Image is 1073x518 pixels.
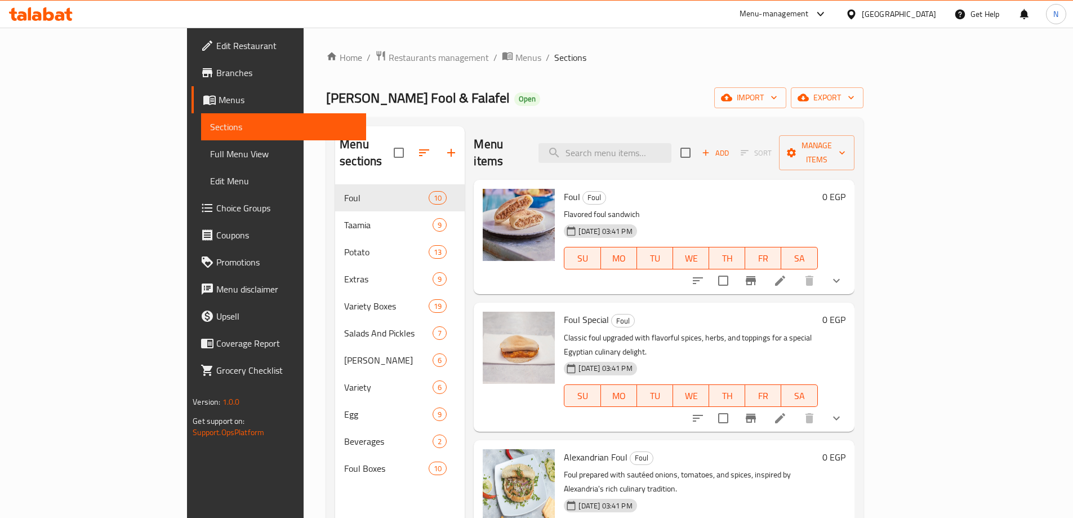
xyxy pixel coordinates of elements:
div: Foul10 [335,184,465,211]
svg: Show Choices [830,274,843,287]
span: SA [786,388,813,404]
div: Taamia9 [335,211,465,238]
button: SU [564,384,600,407]
a: Upsell [192,303,366,330]
a: Support.OpsPlatform [193,425,264,440]
span: 9 [433,409,446,420]
div: [PERSON_NAME]6 [335,347,465,374]
span: 10 [429,193,446,203]
button: TH [709,247,745,269]
button: delete [796,267,823,294]
span: Foul Special [564,311,609,328]
span: Branches [216,66,357,79]
span: Select to update [711,269,735,293]
input: search [538,143,671,163]
span: TU [642,250,669,267]
span: Variety [344,380,433,394]
div: Variety Boxes19 [335,293,465,320]
span: Extras [344,272,433,286]
div: items [429,299,447,313]
h6: 0 EGP [822,312,845,327]
span: Coverage Report [216,337,357,350]
span: Select all sections [387,141,411,165]
span: N [1053,8,1058,20]
div: Egg [344,408,433,421]
nav: breadcrumb [326,50,863,65]
button: SA [781,247,817,269]
span: WE [678,250,705,267]
span: MO [605,250,633,267]
li: / [546,51,550,64]
button: sort-choices [684,267,711,294]
div: items [433,218,447,232]
span: Menus [219,93,357,107]
div: Foul Boxes [344,462,429,475]
span: export [800,91,854,105]
div: items [429,245,447,259]
span: 19 [429,301,446,312]
button: Add section [438,139,465,166]
span: Menus [515,51,541,64]
span: Coupons [216,228,357,242]
a: Full Menu View [201,140,366,167]
p: Foul prepared with sautéed onions, tomatoes, and spices, inspired by Alexandria's rich culinary t... [564,468,817,496]
button: MO [601,247,637,269]
span: Open [514,94,540,104]
div: Foul [630,451,653,465]
div: Extras9 [335,265,465,293]
span: Menu disclaimer [216,282,357,296]
p: Classic foul upgraded with flavorful spices, herbs, and toppings for a special Egyptian culinary ... [564,331,817,359]
span: 2 [433,436,446,447]
span: Edit Restaurant [216,39,357,52]
div: Egg9 [335,401,465,428]
a: Coupons [192,222,366,249]
button: FR [745,247,781,269]
a: Grocery Checklist [192,357,366,384]
h2: Menu items [474,136,524,170]
img: Foul [483,189,555,261]
span: FR [750,388,777,404]
div: Taamia Patties [344,353,433,367]
div: Open [514,92,540,106]
button: sort-choices [684,405,711,432]
span: Add item [697,144,733,162]
div: Variety Boxes [344,299,429,313]
span: [DATE] 03:41 PM [574,226,636,237]
span: TU [642,388,669,404]
span: [PERSON_NAME] [344,353,433,367]
div: items [433,326,447,340]
button: TH [709,384,745,407]
div: Foul [611,314,635,327]
div: Salads And Pickles [344,326,433,340]
span: Potato [344,245,429,259]
nav: Menu sections [335,180,465,486]
span: MO [605,388,633,404]
button: TU [637,384,673,407]
span: Promotions [216,255,357,269]
span: SU [569,250,596,267]
div: Variety6 [335,374,465,401]
a: Menus [502,50,541,65]
span: Foul [612,315,634,327]
span: Choice Groups [216,201,357,215]
a: Edit menu item [773,274,787,287]
a: Coverage Report [192,330,366,357]
button: SU [564,247,600,269]
span: import [723,91,777,105]
button: WE [673,384,709,407]
a: Promotions [192,249,366,276]
span: Edit Menu [210,174,357,188]
button: MO [601,384,637,407]
a: Branches [192,59,366,86]
div: items [429,191,447,205]
div: Foul [582,191,606,205]
div: Beverages2 [335,428,465,455]
span: Foul [564,188,580,205]
button: export [791,87,863,108]
span: Beverages [344,435,433,448]
span: Select to update [711,406,735,430]
span: Foul [344,191,429,205]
